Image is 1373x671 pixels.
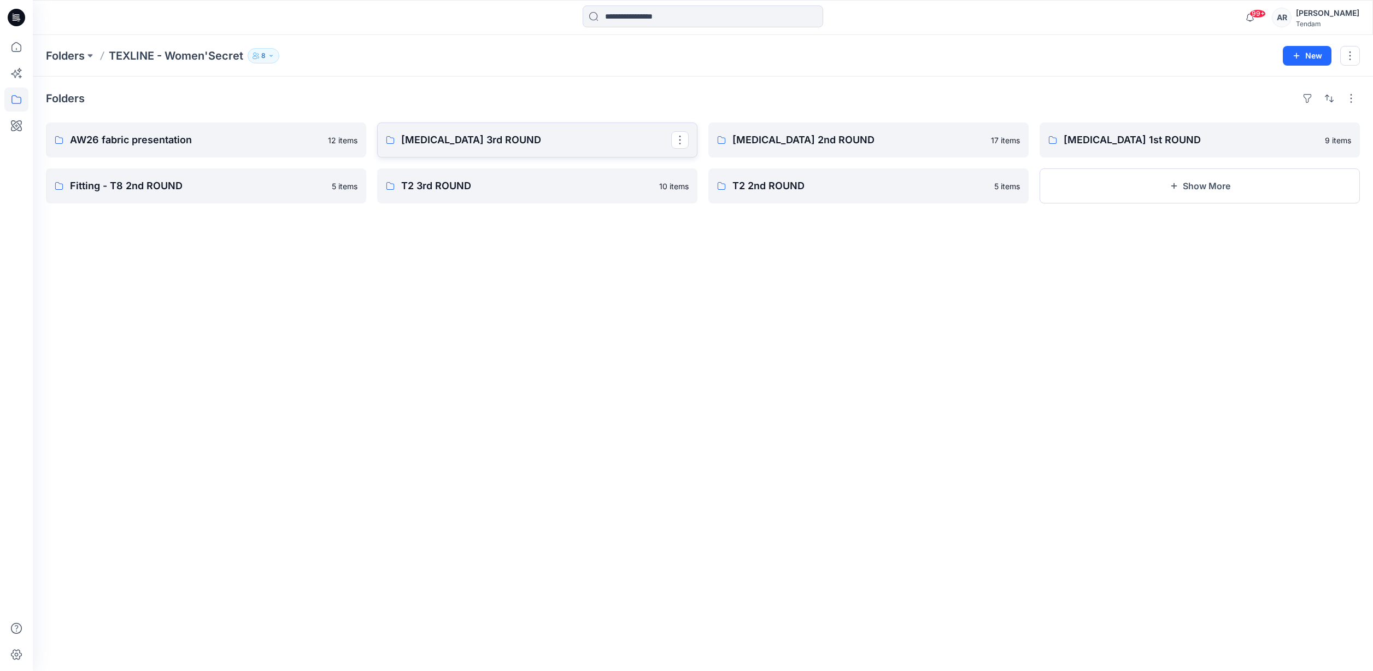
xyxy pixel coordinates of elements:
button: New [1283,46,1331,66]
p: Fitting - T8 2nd ROUND [70,178,325,194]
div: [PERSON_NAME] [1296,7,1359,20]
p: 5 items [994,180,1020,192]
a: [MEDICAL_DATA] 1st ROUND9 items [1040,122,1360,157]
p: [MEDICAL_DATA] 3rd ROUND [401,132,671,148]
a: Fitting - T8 2nd ROUND5 items [46,168,366,203]
div: AR [1272,8,1292,27]
a: Folders [46,48,85,63]
a: T2 2nd ROUND5 items [708,168,1029,203]
p: [MEDICAL_DATA] 2nd ROUND [732,132,984,148]
a: AW26 fabric presentation12 items [46,122,366,157]
p: T2 2nd ROUND [732,178,988,194]
div: Tendam [1296,20,1359,28]
p: 5 items [332,180,357,192]
h4: Folders [46,92,85,105]
button: Show More [1040,168,1360,203]
a: [MEDICAL_DATA] 3rd ROUND [377,122,697,157]
button: 8 [248,48,279,63]
p: 9 items [1325,135,1351,146]
a: T2 3rd ROUND10 items [377,168,697,203]
p: T2 3rd ROUND [401,178,653,194]
a: [MEDICAL_DATA] 2nd ROUND17 items [708,122,1029,157]
p: 10 items [659,180,689,192]
span: 99+ [1249,9,1266,18]
p: AW26 fabric presentation [70,132,321,148]
p: 12 items [328,135,357,146]
p: 8 [261,50,266,62]
p: [MEDICAL_DATA] 1st ROUND [1064,132,1318,148]
p: TEXLINE - Women'Secret [109,48,243,63]
p: 17 items [991,135,1020,146]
